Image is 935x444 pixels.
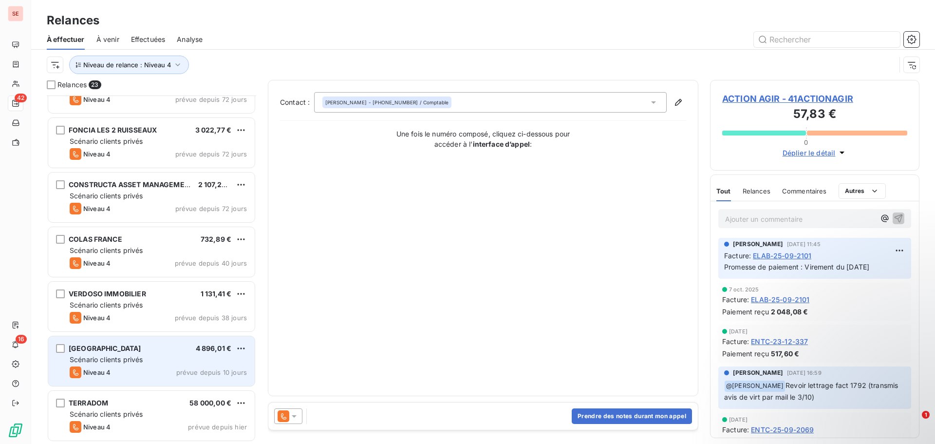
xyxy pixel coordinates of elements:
[177,35,203,44] span: Analyse
[69,56,189,74] button: Niveau de relance : Niveau 4
[47,96,256,444] div: grid
[572,408,692,424] button: Prendre des notes durant mon appel
[325,99,449,106] div: - [PHONE_NUMBER] / Comptable
[771,307,808,317] span: 2 048,08 €
[722,348,769,359] span: Paiement reçu
[69,235,122,243] span: COLAS FRANCE
[733,368,783,377] span: [PERSON_NAME]
[729,417,748,423] span: [DATE]
[325,99,367,106] span: [PERSON_NAME]
[725,381,785,392] span: @ [PERSON_NAME]
[175,96,247,103] span: prévue depuis 72 jours
[69,290,146,298] span: VERDOSO IMMOBILIER
[201,290,232,298] span: 1 131,41 €
[753,251,811,261] span: ELAB-25-09-2101
[751,294,809,305] span: ELAB-25-09-2101
[787,241,821,247] span: [DATE] 11:45
[751,336,808,347] span: ENTC-23-12-337
[83,61,171,69] span: Niveau de relance : Niveau 4
[8,423,23,438] img: Logo LeanPay
[70,246,143,254] span: Scénario clients privés
[839,183,886,199] button: Autres
[201,235,231,243] span: 732,89 €
[804,138,808,146] span: 0
[69,399,108,407] span: TERRADOM
[195,126,232,134] span: 3 022,77 €
[83,150,111,158] span: Niveau 4
[780,147,850,158] button: Déplier le détail
[70,355,143,364] span: Scénario clients privés
[70,192,143,200] span: Scénario clients privés
[754,32,900,47] input: Rechercher
[83,423,111,431] span: Niveau 4
[733,240,783,249] span: [PERSON_NAME]
[473,140,530,148] strong: interface d’appel
[902,411,925,434] iframe: Intercom live chat
[386,129,580,149] p: Une fois le numéro composé, cliquez ci-dessous pour accéder à l’ :
[69,180,194,189] span: CONSTRUCTA ASSET MANAGEMENT
[188,423,247,431] span: prévue depuis hier
[83,368,111,376] span: Niveau 4
[175,314,247,322] span: prévue depuis 38 jours
[70,301,143,309] span: Scénario clients privés
[724,381,900,401] span: Revoir lettrage fact 1792 (transmis avis de virt par mail le 3/10)
[722,92,907,105] span: ACTION AGIR - 41ACTIONAGIR
[96,35,119,44] span: À venir
[729,328,748,334] span: [DATE]
[729,287,759,292] span: 7 oct. 2025
[47,12,99,29] h3: Relances
[83,96,111,103] span: Niveau 4
[89,80,101,89] span: 23
[15,94,27,102] span: 42
[83,314,111,322] span: Niveau 4
[175,205,247,212] span: prévue depuis 72 jours
[722,105,907,125] h3: 57,83 €
[722,425,749,435] span: Facture :
[69,126,157,134] span: FONCIA LES 2 RUISSEAUX
[83,259,111,267] span: Niveau 4
[189,399,231,407] span: 58 000,00 €
[783,148,836,158] span: Déplier le détail
[70,137,143,145] span: Scénario clients privés
[47,35,85,44] span: À effectuer
[922,411,930,419] span: 1
[176,368,247,376] span: prévue depuis 10 jours
[782,187,827,195] span: Commentaires
[724,251,751,261] span: Facture :
[280,97,314,107] label: Contact :
[16,335,27,344] span: 16
[175,150,247,158] span: prévue depuis 72 jours
[722,336,749,347] span: Facture :
[70,410,143,418] span: Scénario clients privés
[83,205,111,212] span: Niveau 4
[8,6,23,21] div: SE
[751,425,814,435] span: ENTC-25-09-2069
[743,187,770,195] span: Relances
[716,187,731,195] span: Tout
[196,344,232,352] span: 4 896,01 €
[69,344,141,352] span: [GEOGRAPHIC_DATA]
[771,348,799,359] span: 517,60 €
[175,259,247,267] span: prévue depuis 40 jours
[740,349,935,418] iframe: Intercom notifications message
[57,80,87,90] span: Relances
[724,263,869,271] span: Promesse de paiement : Virement du [DATE]
[131,35,166,44] span: Effectuées
[722,294,749,305] span: Facture :
[722,307,769,317] span: Paiement reçu
[198,180,233,189] span: 2 107,20 €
